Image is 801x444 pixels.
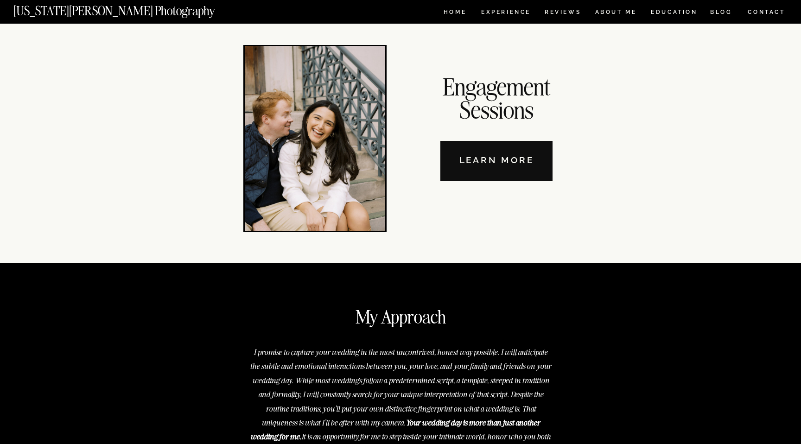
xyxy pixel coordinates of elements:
a: REVIEWS [545,9,579,17]
b: Your wedding day is more than just another wedding for me. [250,418,540,441]
a: EDUCATION [650,9,699,17]
a: ABOUT ME [595,9,637,17]
h2: My Approach [261,302,540,328]
a: [US_STATE][PERSON_NAME] Photography [13,5,246,13]
a: BLOG [710,9,732,17]
a: Experience [481,9,530,17]
a: Learn More [440,141,553,181]
a: HOME [442,9,468,17]
a: CONTACT [747,7,786,17]
div: Engagement Sessions [435,75,558,119]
